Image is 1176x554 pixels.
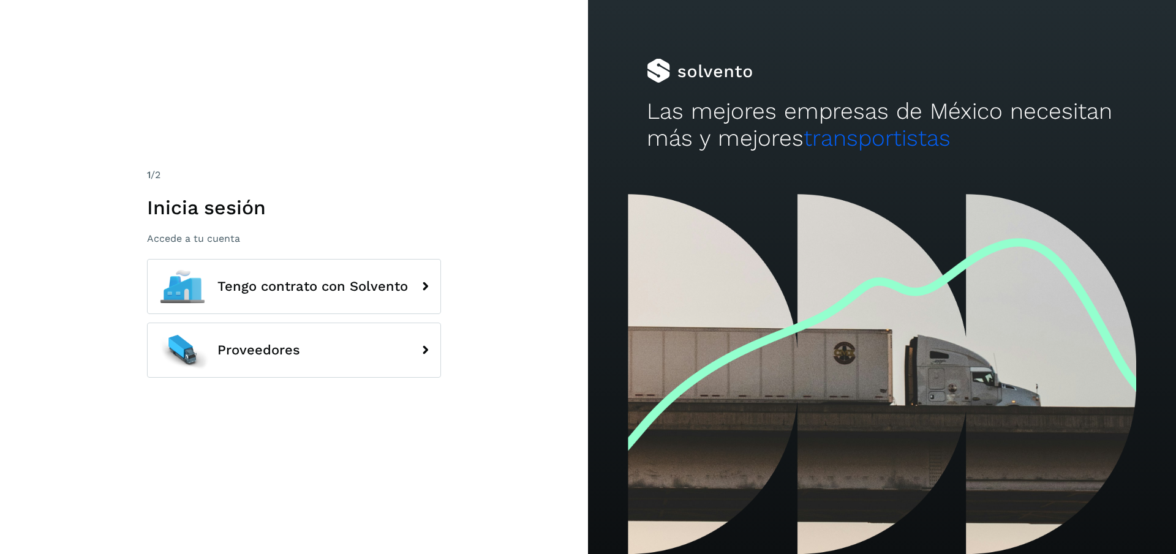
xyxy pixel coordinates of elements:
button: Proveedores [147,323,441,378]
h2: Las mejores empresas de México necesitan más y mejores [647,98,1117,152]
span: Tengo contrato con Solvento [217,279,408,294]
button: Tengo contrato con Solvento [147,259,441,314]
h1: Inicia sesión [147,196,441,219]
p: Accede a tu cuenta [147,233,441,244]
span: 1 [147,169,151,181]
div: /2 [147,168,441,182]
span: transportistas [804,125,951,151]
span: Proveedores [217,343,300,357]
